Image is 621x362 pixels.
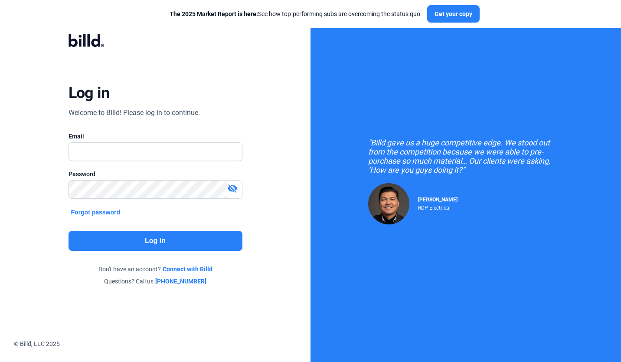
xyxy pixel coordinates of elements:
a: Connect with Billd [163,265,212,273]
div: RDP Electrical [418,203,458,211]
div: Don't have an account? [69,265,242,273]
span: The 2025 Market Report is here: [170,10,258,17]
img: Raul Pacheco [368,183,409,224]
div: Questions? Call us [69,277,242,286]
button: Log in [69,231,242,251]
div: See how top-performing subs are overcoming the status quo. [170,10,422,18]
div: Welcome to Billd! Please log in to continue. [69,108,200,118]
span: [PERSON_NAME] [418,197,458,203]
div: Password [69,170,242,178]
button: Get your copy [427,5,480,23]
div: "Billd gave us a huge competitive edge. We stood out from the competition because we were able to... [368,138,563,174]
div: Email [69,132,242,141]
div: Log in [69,83,110,102]
a: [PHONE_NUMBER] [155,277,206,286]
button: Forgot password [69,207,123,217]
mat-icon: visibility_off [227,183,238,194]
